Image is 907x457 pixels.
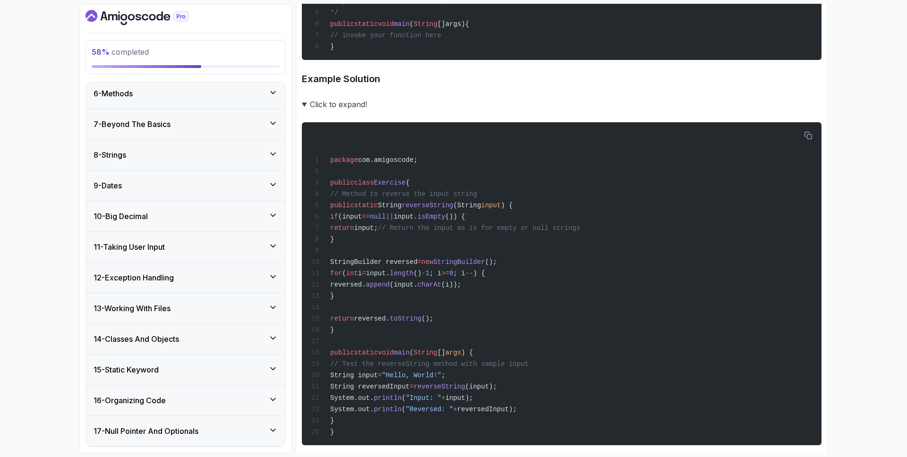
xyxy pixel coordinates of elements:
span: System.out. [330,406,374,413]
span: args [445,349,462,356]
span: (i)); [441,281,461,288]
span: input [481,202,501,209]
span: } [330,292,334,300]
span: reverseString [413,383,465,390]
span: []args){ [437,20,469,28]
span: "Input: " [406,394,442,402]
span: = [410,383,413,390]
span: main [394,20,410,28]
span: static [354,202,377,209]
span: ( [410,20,413,28]
h3: 11 - Taking User Input [94,241,165,253]
span: toString [390,315,421,322]
button: 15-Static Keyword [86,355,285,385]
span: input); [445,394,473,402]
span: [] [437,349,445,356]
span: () [413,270,421,277]
span: (); [485,258,497,266]
span: = [362,270,366,277]
button: 6-Methods [86,78,285,109]
span: 1 [426,270,429,277]
span: (String [453,202,481,209]
span: ; i [453,270,465,277]
span: println [374,394,402,402]
summary: Click to expand! [302,98,821,111]
span: == [362,213,370,220]
span: "Reversed: " [406,406,453,413]
span: void [378,20,394,28]
h3: 10 - Big Decimal [94,211,148,222]
span: ()) { [445,213,465,220]
button: 13-Working With Files [86,293,285,323]
span: = [378,372,382,379]
span: } [330,417,334,424]
h3: 15 - Static Keyword [94,364,159,375]
button: 10-Big Decimal [86,201,285,231]
span: { [406,179,410,186]
span: 0 [449,270,453,277]
span: isEmpty [418,213,445,220]
h3: 13 - Working With Files [94,303,171,314]
button: 17-Null Pointer And Optionals [86,416,285,446]
span: >= [441,270,449,277]
span: class [354,179,374,186]
span: -- [465,270,473,277]
h3: 8 - Strings [94,149,126,161]
span: ( [402,394,405,402]
span: static [354,20,377,28]
span: reversed. [330,281,366,288]
span: if [330,213,338,220]
span: completed [92,47,149,57]
button: 16-Organizing Code [86,385,285,415]
span: // invoke your function here [330,32,441,39]
span: void [378,349,394,356]
span: return [330,315,354,322]
span: public [330,179,354,186]
h3: Example Solution [302,71,821,86]
span: return [330,224,354,232]
span: Exercise [374,179,405,186]
span: + [453,406,457,413]
span: int [346,270,358,277]
span: static [354,349,377,356]
span: ( [402,406,405,413]
span: reverseString [402,202,453,209]
span: input. [394,213,417,220]
span: package [330,156,358,164]
span: StringBuilder [433,258,485,266]
span: StringBuilder reversed [330,258,418,266]
span: i [358,270,362,277]
span: (); [421,315,433,322]
h3: 17 - Null Pointer And Optionals [94,425,198,437]
span: 58 % [92,47,110,57]
span: public [330,202,354,209]
span: String [378,202,402,209]
button: 14-Classes And Objects [86,324,285,354]
button: 12-Exception Handling [86,262,285,293]
h3: 6 - Methods [94,88,133,99]
span: // Method to reverse the input string [330,190,477,198]
button: 7-Beyond The Basics [86,109,285,139]
span: System.out. [330,394,374,402]
span: } [330,236,334,243]
span: + [441,394,445,402]
span: } [330,428,334,436]
span: println [374,406,402,413]
span: ( [410,349,413,356]
span: reversed. [354,315,390,322]
span: length [390,270,413,277]
span: String [413,349,437,356]
a: Dashboard [86,10,210,25]
span: ( [342,270,346,277]
span: (input [338,213,362,220]
span: "Hello, World!" [382,372,441,379]
span: // Return the input as is for empty or null strings [378,224,580,232]
span: String reversedInput [330,383,410,390]
span: (input. [390,281,418,288]
span: } [330,326,334,334]
span: public [330,349,354,356]
button: 11-Taking User Input [86,232,285,262]
span: for [330,270,342,277]
span: null [370,213,386,220]
span: (input); [465,383,497,390]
